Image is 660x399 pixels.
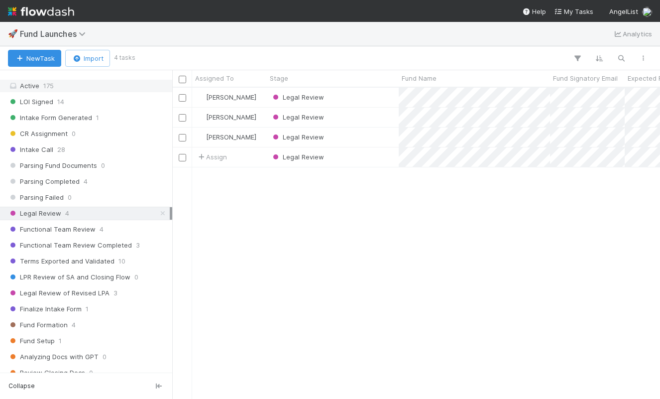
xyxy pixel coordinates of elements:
span: Collapse [8,382,35,391]
span: 0 [89,367,93,379]
span: 4 [65,207,69,220]
div: [PERSON_NAME] [196,132,256,142]
span: 1 [96,112,99,124]
span: 14 [57,96,64,108]
span: Legal Review [271,133,324,141]
span: 3 [136,239,140,252]
span: My Tasks [554,7,593,15]
a: Analytics [613,28,652,40]
span: Analyzing Docs with GPT [8,351,99,363]
span: 4 [72,319,76,331]
img: avatar_d1f4bd1b-0b26-4d9b-b8ad-69b413583d95.png [642,7,652,17]
span: Legal Review [8,207,61,220]
span: 1 [86,303,89,315]
span: Assigned To [195,73,234,83]
span: [PERSON_NAME] [206,93,256,101]
button: Import [65,50,110,67]
span: 28 [57,143,65,156]
span: Terms Exported and Validated [8,255,114,267]
span: 10 [118,255,125,267]
a: My Tasks [554,6,593,16]
span: CR Assignment [8,128,68,140]
span: Parsing Completed [8,175,80,188]
div: Legal Review [271,152,324,162]
input: Toggle Row Selected [179,154,186,161]
span: 0 [68,191,72,204]
span: [PERSON_NAME] [206,133,256,141]
span: Assign [196,152,227,162]
span: Legal Review [271,153,324,161]
span: Functional Team Review Completed [8,239,132,252]
span: 0 [101,159,105,172]
img: avatar_ba76ddef-3fd0-4be4-9bc3-126ad567fcd5.png [197,93,205,101]
span: Fund Launches [20,29,91,39]
span: Fund Setup [8,335,55,347]
div: Active [8,80,170,92]
span: AngelList [609,7,638,15]
input: Toggle Row Selected [179,94,186,102]
span: Stage [270,73,288,83]
small: 4 tasks [114,53,135,62]
img: avatar_ba76ddef-3fd0-4be4-9bc3-126ad567fcd5.png [197,133,205,141]
div: Legal Review [271,132,324,142]
input: Toggle Row Selected [179,114,186,122]
input: Toggle Row Selected [179,134,186,141]
span: 🚀 [8,29,18,38]
span: Finalize Intake Form [8,303,82,315]
img: logo-inverted-e16ddd16eac7371096b0.svg [8,3,74,20]
span: Intake Form Generated [8,112,92,124]
button: NewTask [8,50,61,67]
img: avatar_ba76ddef-3fd0-4be4-9bc3-126ad567fcd5.png [197,113,205,121]
span: 175 [43,82,54,90]
span: Legal Review of Revised LPA [8,287,110,299]
span: Functional Team Review [8,223,96,236]
span: 1 [59,335,62,347]
span: Fund Signatory Email [553,73,618,83]
div: Help [522,6,546,16]
span: Parsing Fund Documents [8,159,97,172]
span: 0 [72,128,76,140]
span: LPR Review of SA and Closing Flow [8,271,130,283]
span: Parsing Failed [8,191,64,204]
span: 4 [84,175,88,188]
span: Fund Name [402,73,437,83]
div: [PERSON_NAME] [196,112,256,122]
span: 0 [134,271,138,283]
span: [PERSON_NAME] [206,113,256,121]
span: Legal Review [271,93,324,101]
span: Review Closing Docs [8,367,85,379]
span: LOI Signed [8,96,53,108]
span: 4 [100,223,104,236]
span: Legal Review [271,113,324,121]
span: 0 [103,351,107,363]
span: Intake Call [8,143,53,156]
input: Toggle All Rows Selected [179,76,186,83]
div: Legal Review [271,92,324,102]
div: [PERSON_NAME] [196,92,256,102]
div: Legal Review [271,112,324,122]
span: 3 [113,287,117,299]
span: Fund Formation [8,319,68,331]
